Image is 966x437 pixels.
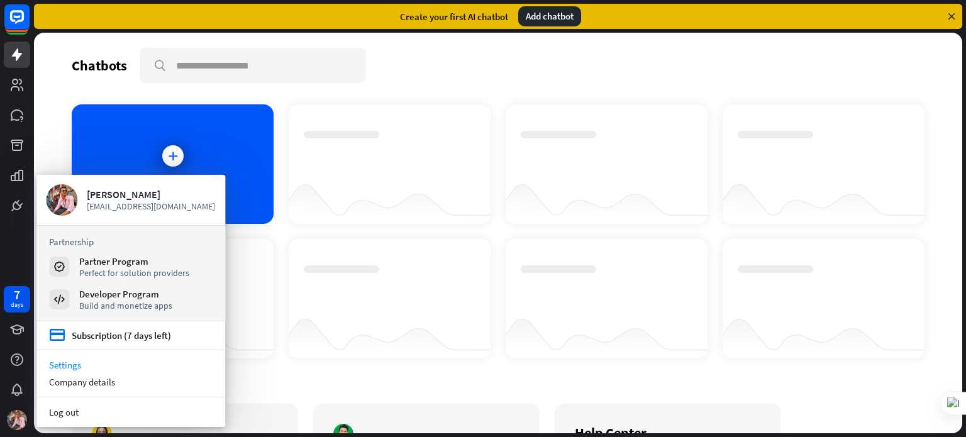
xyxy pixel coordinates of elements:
[14,289,20,301] div: 7
[10,5,48,43] button: Open LiveChat chat widget
[72,373,924,391] div: Get started
[36,404,225,421] a: Log out
[79,255,189,267] div: Partner Program
[79,300,172,311] div: Build and monetize apps
[49,255,213,278] a: Partner Program Perfect for solution providers
[46,184,216,216] a: [PERSON_NAME] [EMAIL_ADDRESS][DOMAIN_NAME]
[49,236,213,248] h3: Partnership
[518,6,581,26] div: Add chatbot
[36,373,225,390] div: Company details
[4,286,30,313] a: 7 days
[49,328,171,343] a: credit_card Subscription (7 days left)
[49,328,65,343] i: credit_card
[143,174,203,189] div: Add chatbot
[87,188,216,201] div: [PERSON_NAME]
[79,288,172,300] div: Developer Program
[79,267,189,279] div: Perfect for solution providers
[72,57,127,74] div: Chatbots
[400,11,508,23] div: Create your first AI chatbot
[87,201,216,212] span: [EMAIL_ADDRESS][DOMAIN_NAME]
[36,357,225,373] a: Settings
[49,288,213,311] a: Developer Program Build and monetize apps
[11,301,23,309] div: days
[72,329,171,341] div: Subscription (7 days left)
